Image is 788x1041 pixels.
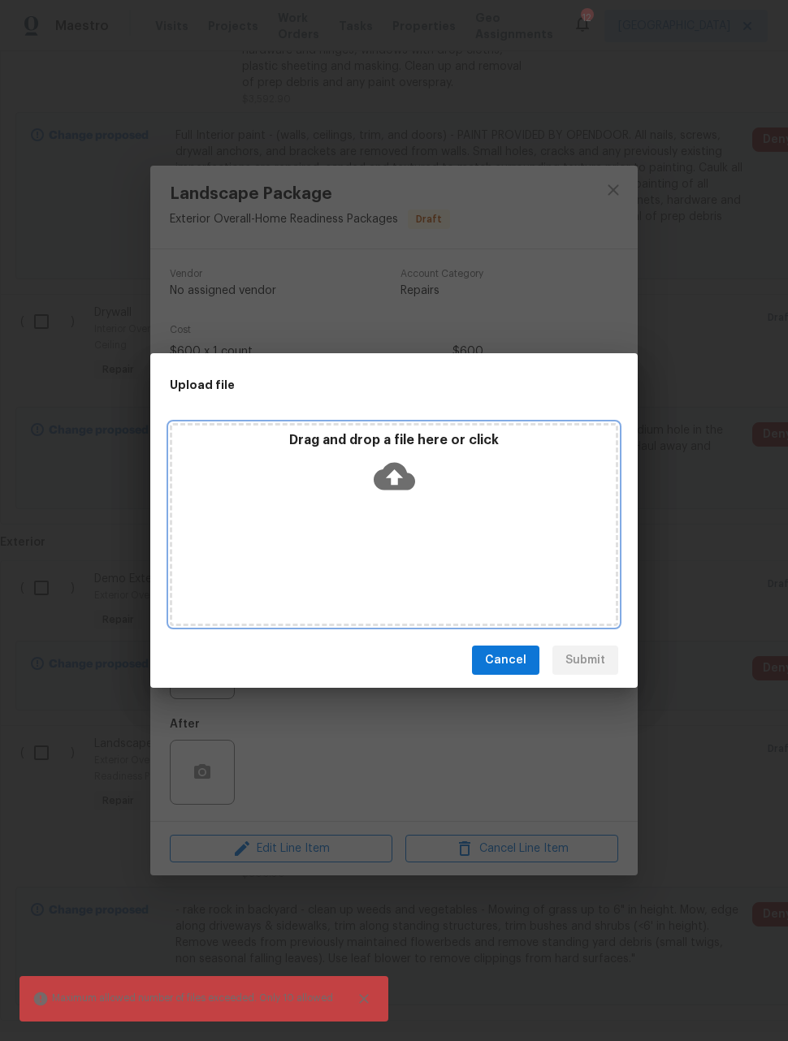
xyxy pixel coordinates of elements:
button: Close [346,981,382,1017]
p: Drag and drop a file here or click [172,432,616,449]
button: Cancel [472,646,539,676]
span: Cancel [485,650,526,671]
span: Maximum allowed number of files exceeded. Only 10 allowed [32,991,333,1007]
h2: Upload file [170,376,545,394]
